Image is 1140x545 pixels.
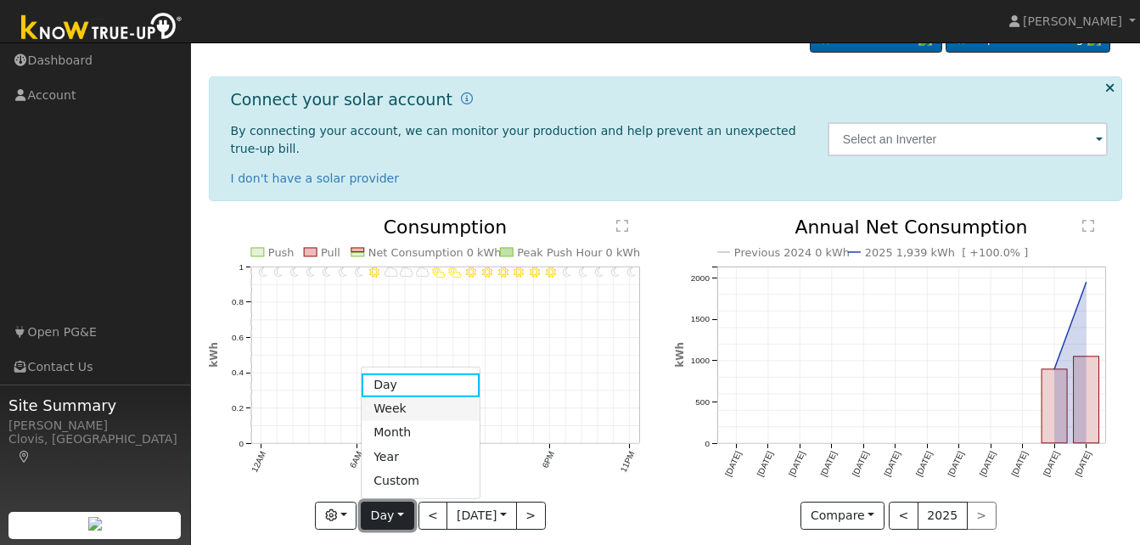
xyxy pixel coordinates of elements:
text: [DATE] [1042,450,1061,478]
i: 10AM - MostlyCloudy [416,267,430,278]
span: By connecting your account, we can monitor your production and help prevent an unexpected true-up... [231,124,796,155]
div: Clovis, [GEOGRAPHIC_DATA] [8,430,182,466]
i: 2PM - Clear [482,267,492,278]
button: Compare [800,502,884,531]
i: 9AM - MostlyCloudy [400,267,413,278]
text: 1500 [690,315,710,324]
text: 6AM [348,451,364,470]
a: Week [362,397,480,421]
span: Site Summary [8,394,182,417]
a: Day [362,373,480,396]
text: 6PM [541,451,557,470]
img: Know True-Up [13,9,191,48]
i: 8PM - Clear [580,267,588,278]
text: [DATE] [978,450,997,478]
button: < [889,502,918,531]
a: Month [362,421,480,445]
button: [DATE] [446,502,516,531]
text: [DATE] [1010,450,1030,478]
a: I don't have a solar provider [231,171,400,185]
i: 2AM - Clear [290,267,299,278]
text: 500 [695,398,710,407]
i: 4AM - MostlyClear [323,267,331,278]
text: 0.4 [232,368,244,378]
text: 0 [239,439,244,448]
i: 8AM - MostlyCloudy [384,267,397,278]
text: [DATE] [787,450,806,478]
text: kWh [208,343,220,368]
circle: onclick="" [1051,367,1058,374]
text: 1 [239,262,244,272]
text:  [1082,219,1094,233]
text: Net Consumption 0 kWh [368,246,502,259]
i: 6AM - MostlyClear [355,267,363,278]
i: 1PM - Clear [466,267,476,278]
text: Previous 2024 0 kWh [734,246,850,259]
text: 2000 [690,273,710,283]
button: < [418,502,448,531]
text: [DATE] [723,450,743,478]
i: 3AM - Clear [306,267,315,278]
i: 7AM - MostlyClear [369,267,379,278]
text: Push [268,246,295,259]
a: Custom [362,469,480,492]
i: 9PM - Clear [596,267,604,278]
text: [DATE] [851,450,870,478]
i: 3PM - Clear [498,267,508,278]
text: 0.6 [232,333,244,342]
circle: onclick="" [1083,279,1090,286]
i: 11AM - PartlyCloudy [432,267,446,278]
i: 1AM - Clear [274,267,283,278]
i: 6PM - Clear [546,267,556,278]
i: 7PM - Clear [564,267,572,278]
text: Annual Net Consumption [795,216,1028,238]
text: 0.8 [232,298,244,307]
a: Year [362,445,480,469]
i: 12AM - Clear [258,267,267,278]
a: Map [17,450,32,464]
text: 0 [705,439,710,448]
i: 5AM - Clear [339,267,347,278]
text: [DATE] [946,450,965,478]
text: 11PM [619,451,637,475]
i: 12PM - PartlyCloudy [448,267,462,278]
div: [PERSON_NAME] [8,417,182,435]
a: Dashboard [221,25,313,45]
i: 10PM - Clear [611,267,620,278]
text: [DATE] [882,450,901,478]
text: [DATE] [755,450,774,478]
rect: onclick="" [1042,370,1067,444]
input: Select an Inverter [828,122,1109,156]
text: 12AM [250,451,267,475]
span: [PERSON_NAME] [1023,14,1122,28]
img: retrieve [88,517,102,531]
text: Peak Push Hour 0 kWh [517,246,640,259]
text: kWh [674,343,686,368]
text: [DATE] [1074,450,1093,478]
text: [DATE] [818,450,838,478]
button: Day [361,502,413,531]
text: 1000 [690,357,710,366]
text: 2025 1,939 kWh [ +100.0% ] [865,246,1029,259]
text: Consumption [384,216,508,238]
text:  [616,219,628,233]
i: 4PM - Clear [514,267,525,278]
button: > [516,502,546,531]
i: 5PM - Clear [531,267,541,278]
i: 11PM - Clear [627,267,636,278]
text: Pull [321,246,340,259]
text: [DATE] [914,450,934,478]
h1: Connect your solar account [231,90,452,110]
rect: onclick="" [1074,357,1099,443]
text: 0.2 [232,404,244,413]
button: 2025 [918,502,968,531]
